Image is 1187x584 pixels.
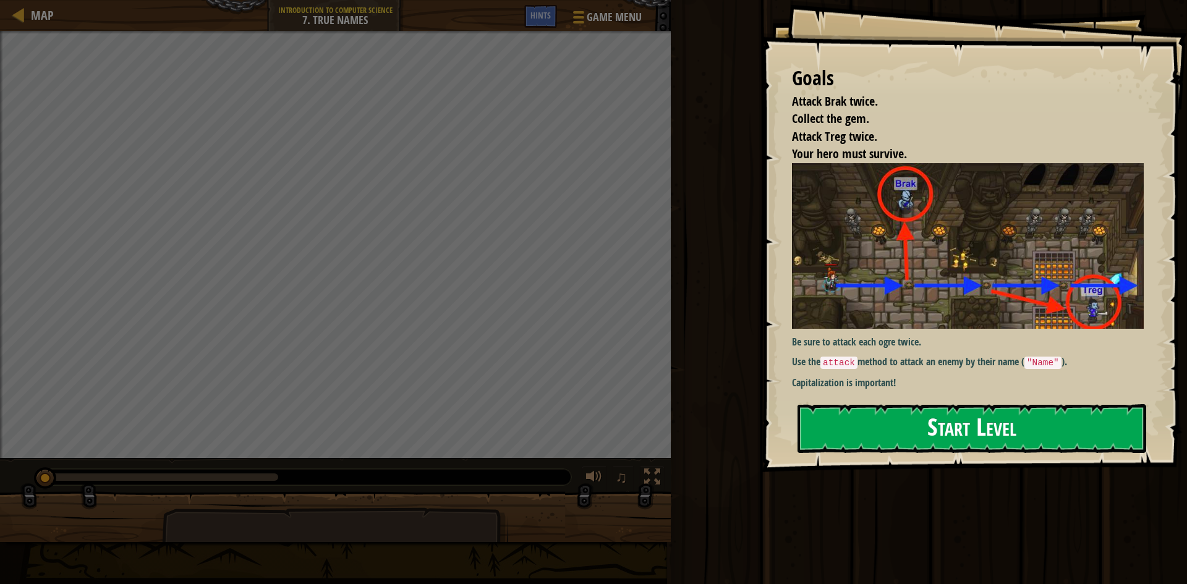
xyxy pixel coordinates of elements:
p: Be sure to attack each ogre twice. [792,335,1153,349]
button: Start Level [798,404,1146,453]
span: Map [31,7,54,23]
p: Capitalization is important! [792,376,1153,390]
span: Hints [530,9,551,21]
img: True names [792,163,1153,329]
button: Game Menu [563,5,649,34]
button: ♫ [613,466,634,491]
li: Attack Treg twice. [776,128,1141,146]
code: "Name" [1024,357,1061,369]
button: Adjust volume [582,466,606,491]
div: Goals [792,64,1144,93]
span: Collect the gem. [792,110,869,127]
span: Your hero must survive. [792,145,907,162]
button: Toggle fullscreen [640,466,665,491]
span: Attack Brak twice. [792,93,878,109]
code: attack [820,357,857,369]
li: Attack Brak twice. [776,93,1141,111]
span: Attack Treg twice. [792,128,877,145]
span: Game Menu [587,9,642,25]
a: Map [25,7,54,23]
li: Your hero must survive. [776,145,1141,163]
span: ♫ [615,468,628,486]
p: Use the method to attack an enemy by their name ( ). [792,355,1153,370]
li: Collect the gem. [776,110,1141,128]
